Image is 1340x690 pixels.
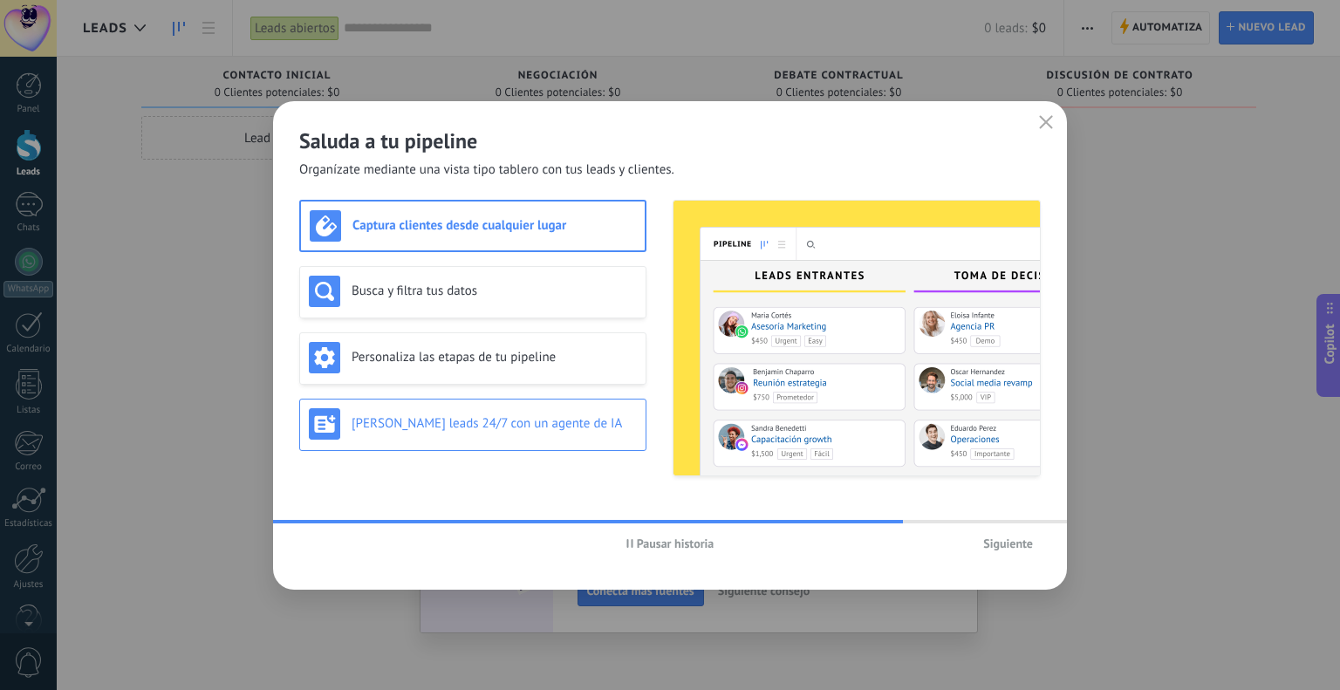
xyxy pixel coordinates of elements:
button: Pausar historia [619,530,722,557]
h3: Captura clientes desde cualquier lugar [352,217,636,234]
span: Organízate mediante una vista tipo tablero con tus leads y clientes. [299,161,674,179]
span: Pausar historia [637,537,714,550]
button: Siguiente [975,530,1041,557]
span: Siguiente [983,537,1033,550]
h3: [PERSON_NAME] leads 24/7 con un agente de IA [352,415,637,432]
h3: Personaliza las etapas de tu pipeline [352,349,637,365]
h2: Saluda a tu pipeline [299,127,1041,154]
h3: Busca y filtra tus datos [352,283,637,299]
